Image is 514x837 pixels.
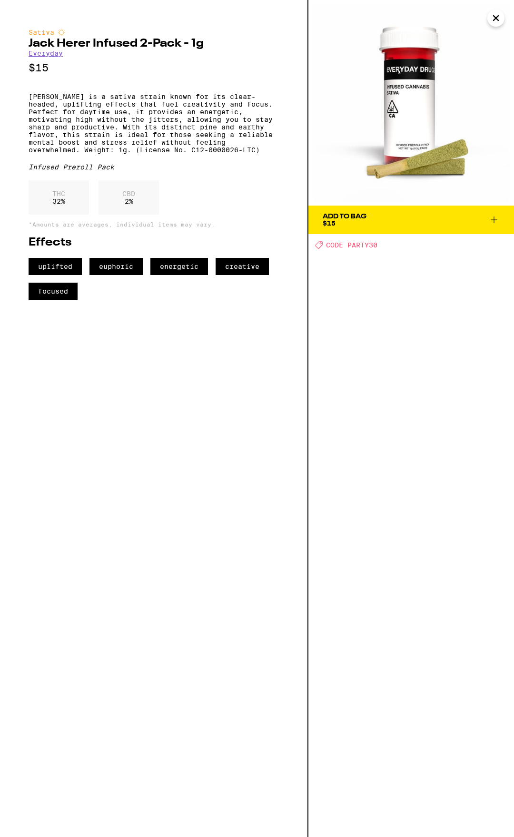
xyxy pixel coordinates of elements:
p: $15 [29,62,279,74]
h2: Effects [29,237,279,248]
div: Add To Bag [323,213,366,220]
span: euphoric [89,258,143,275]
img: sativaColor.svg [58,29,65,36]
a: Everyday [29,49,63,57]
span: energetic [150,258,208,275]
button: Close [487,10,504,27]
p: [PERSON_NAME] is a sativa strain known for its clear-headed, uplifting effects that fuel creativi... [29,93,279,154]
div: 32 % [29,180,89,215]
p: *Amounts are averages, individual items may vary. [29,221,279,227]
div: 2 % [99,180,159,215]
button: Add To Bag$15 [308,206,514,234]
span: uplifted [29,258,82,275]
span: focused [29,283,78,300]
p: THC [52,190,65,197]
span: Hi. Need any help? [6,7,69,14]
h2: Jack Herer Infused 2-Pack - 1g [29,38,279,49]
span: creative [216,258,269,275]
p: CBD [122,190,135,197]
span: CODE PARTY30 [326,241,377,249]
div: Infused Preroll Pack [29,163,279,171]
span: $15 [323,219,336,227]
div: Sativa [29,29,279,36]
